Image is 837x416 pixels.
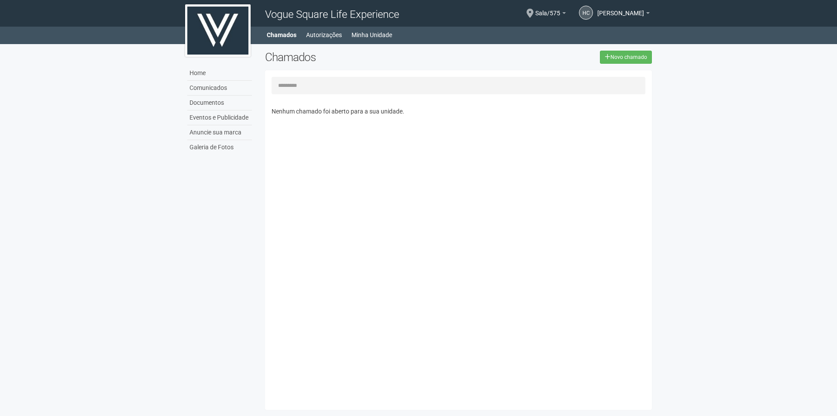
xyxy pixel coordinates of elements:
[579,6,593,20] a: HC
[306,29,342,41] a: Autorizações
[187,81,252,96] a: Comunicados
[265,51,419,64] h2: Chamados
[267,29,296,41] a: Chamados
[265,8,399,21] span: Vogue Square Life Experience
[351,29,392,41] a: Minha Unidade
[187,110,252,125] a: Eventos e Publicidade
[597,11,650,18] a: [PERSON_NAME]
[535,11,566,18] a: Sala/575
[535,1,560,17] span: Sala/575
[597,1,644,17] span: Hohana Cheuen Costa Carvalho Herdina
[600,51,652,64] a: Novo chamado
[272,107,646,115] p: Nenhum chamado foi aberto para a sua unidade.
[187,96,252,110] a: Documentos
[187,140,252,155] a: Galeria de Fotos
[187,66,252,81] a: Home
[187,125,252,140] a: Anuncie sua marca
[185,4,251,57] img: logo.jpg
